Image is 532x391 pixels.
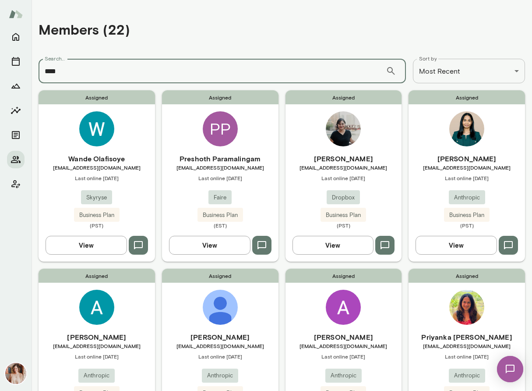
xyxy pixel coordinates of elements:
[162,269,278,283] span: Assigned
[285,222,402,229] span: (PST)
[419,55,437,62] label: Sort by
[409,269,525,283] span: Assigned
[39,342,155,349] span: [EMAIL_ADDRESS][DOMAIN_NAME]
[39,174,155,181] span: Last online [DATE]
[285,153,402,164] h6: [PERSON_NAME]
[285,90,402,104] span: Assigned
[45,55,65,62] label: Search...
[409,164,525,171] span: [EMAIL_ADDRESS][DOMAIN_NAME]
[7,126,25,144] button: Documents
[169,236,250,254] button: View
[162,174,278,181] span: Last online [DATE]
[7,151,25,168] button: Members
[81,193,112,202] span: Skyryse
[5,363,26,384] img: Nancy Alsip
[7,175,25,193] button: Client app
[285,174,402,181] span: Last online [DATE]
[285,164,402,171] span: [EMAIL_ADDRESS][DOMAIN_NAME]
[46,236,127,254] button: View
[292,236,374,254] button: View
[321,211,366,220] span: Business Plan
[285,353,402,360] span: Last online [DATE]
[7,28,25,46] button: Home
[39,153,155,164] h6: Wande Olafisoye
[162,222,278,229] span: (EST)
[449,193,485,202] span: Anthropic
[197,211,243,220] span: Business Plan
[325,371,362,380] span: Anthropic
[285,269,402,283] span: Assigned
[409,222,525,229] span: (PST)
[7,102,25,119] button: Insights
[74,211,120,220] span: Business Plan
[162,153,278,164] h6: Preshoth Paramalingam
[444,211,490,220] span: Business Plan
[162,164,278,171] span: [EMAIL_ADDRESS][DOMAIN_NAME]
[409,153,525,164] h6: [PERSON_NAME]
[39,332,155,342] h6: [PERSON_NAME]
[39,90,155,104] span: Assigned
[285,342,402,349] span: [EMAIL_ADDRESS][DOMAIN_NAME]
[449,290,484,325] img: Priyanka Phatak
[409,174,525,181] span: Last online [DATE]
[409,90,525,104] span: Assigned
[202,371,238,380] span: Anthropic
[39,222,155,229] span: (PST)
[7,53,25,70] button: Sessions
[326,111,361,146] img: Aisha Johnson
[449,111,484,146] img: Anjali Gopal
[326,290,361,325] img: Anna Venancio Marques
[203,111,238,146] div: PP
[39,164,155,171] span: [EMAIL_ADDRESS][DOMAIN_NAME]
[285,332,402,342] h6: [PERSON_NAME]
[416,236,497,254] button: View
[413,59,525,83] div: Most Recent
[327,193,360,202] span: Dropbox
[208,193,232,202] span: Faire
[162,342,278,349] span: [EMAIL_ADDRESS][DOMAIN_NAME]
[203,290,238,325] img: Hyonjee Joo
[79,111,114,146] img: Wande Olafisoye
[409,342,525,349] span: [EMAIL_ADDRESS][DOMAIN_NAME]
[409,353,525,360] span: Last online [DATE]
[162,332,278,342] h6: [PERSON_NAME]
[79,290,114,325] img: Avinash Palayadi
[449,371,485,380] span: Anthropic
[162,90,278,104] span: Assigned
[7,77,25,95] button: Growth Plan
[162,353,278,360] span: Last online [DATE]
[409,332,525,342] h6: Priyanka [PERSON_NAME]
[9,6,23,22] img: Mento
[39,269,155,283] span: Assigned
[39,21,130,38] h4: Members (22)
[78,371,115,380] span: Anthropic
[39,353,155,360] span: Last online [DATE]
